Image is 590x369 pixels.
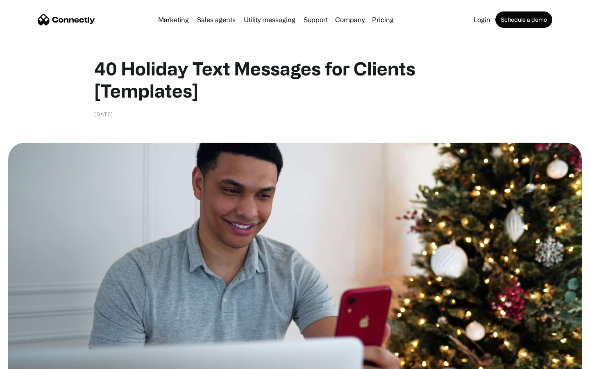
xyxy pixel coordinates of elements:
aside: Language selected: English [8,355,49,366]
div: Company [333,14,367,25]
a: Utility messaging [241,16,299,23]
a: Schedule a demo [495,11,552,28]
a: Pricing [369,16,397,23]
ul: Language list [16,355,49,366]
a: Sales agents [194,16,239,23]
div: [DATE] [94,110,113,118]
a: home [38,14,95,26]
h1: 40 Holiday Text Messages for Clients [Templates] [94,57,496,102]
a: Login [470,16,494,23]
a: Support [300,16,331,23]
div: Company [335,14,365,25]
a: Marketing [155,16,192,23]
